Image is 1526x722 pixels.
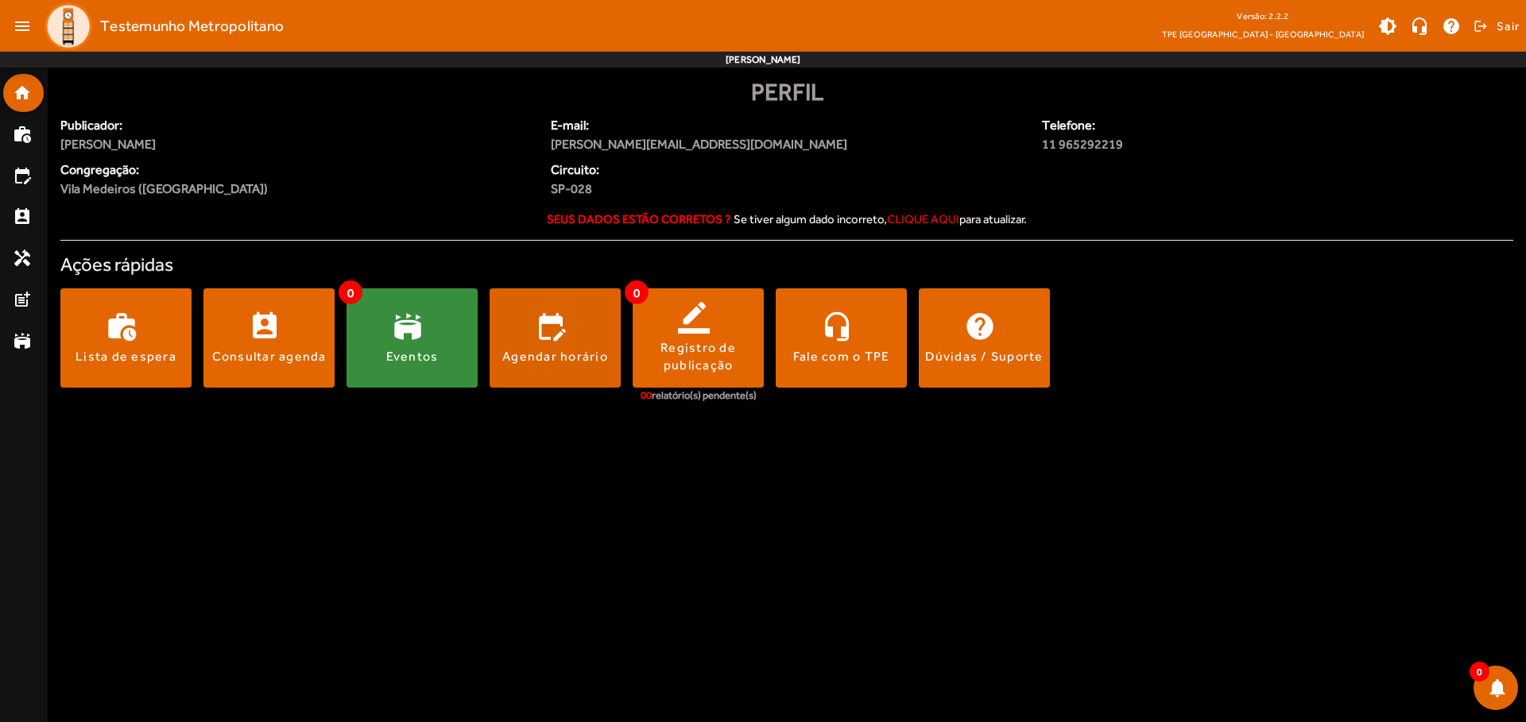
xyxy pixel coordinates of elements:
[60,135,532,154] span: [PERSON_NAME]
[625,280,649,304] span: 0
[60,74,1513,110] div: Perfil
[502,348,608,365] div: Agendar horário
[776,288,907,388] button: Fale com o TPE
[13,290,32,309] mat-icon: post_add
[76,348,176,365] div: Lista de espera
[13,166,32,185] mat-icon: edit_calendar
[547,212,731,226] strong: Seus dados estão corretos ?
[60,116,532,135] span: Publicador:
[347,288,478,388] button: Eventos
[212,348,327,365] div: Consultar agenda
[1162,26,1364,42] span: TPE [GEOGRAPHIC_DATA] - [GEOGRAPHIC_DATA]
[793,348,890,365] div: Fale com o TPE
[925,348,1043,365] div: Dúvidas / Suporte
[13,207,32,226] mat-icon: perm_contact_calendar
[551,180,777,199] span: SP-028
[13,83,32,102] mat-icon: home
[919,288,1050,388] button: Dúvidas / Suporte
[551,135,1022,154] span: [PERSON_NAME][EMAIL_ADDRESS][DOMAIN_NAME]
[1042,135,1391,154] span: 11 965292219
[1162,6,1364,26] div: Versão: 2.2.2
[60,288,192,388] button: Lista de espera
[13,249,32,268] mat-icon: handyman
[734,212,1027,226] span: Se tiver algum dado incorreto, para atualizar.
[339,280,362,304] span: 0
[45,2,92,50] img: Logo TPE
[1470,662,1489,681] span: 0
[60,253,1513,276] h4: Ações rápidas
[641,389,652,401] span: 00
[551,160,777,180] span: Circuito:
[13,125,32,144] mat-icon: work_history
[1497,14,1520,39] span: Sair
[386,348,439,365] div: Eventos
[1042,116,1391,135] span: Telefone:
[1471,14,1520,38] button: Sair
[38,2,284,50] a: Testemunho Metropolitano
[490,288,621,388] button: Agendar horário
[551,116,1022,135] span: E-mail:
[6,10,38,42] mat-icon: menu
[633,288,764,388] button: Registro de publicação
[641,388,757,403] div: relatório(s) pendente(s)
[633,339,764,375] div: Registro de publicação
[887,212,959,226] span: clique aqui
[203,288,335,388] button: Consultar agenda
[60,160,532,180] span: Congregação:
[100,14,284,39] span: Testemunho Metropolitano
[60,180,268,199] span: Vila Medeiros ([GEOGRAPHIC_DATA])
[13,331,32,350] mat-icon: stadium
